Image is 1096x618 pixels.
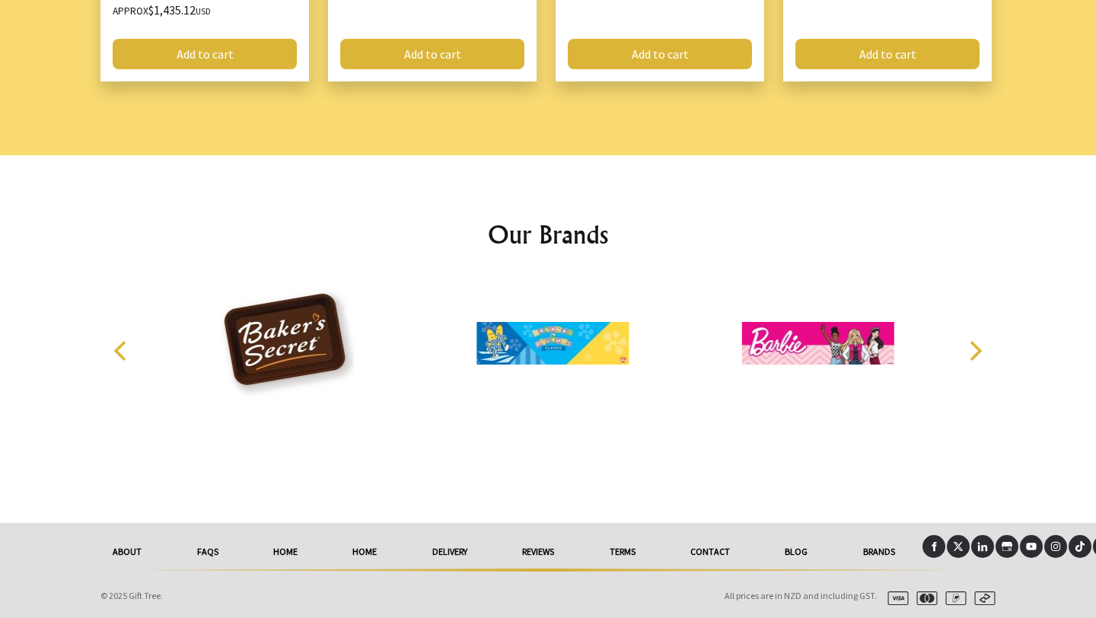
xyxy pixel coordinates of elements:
[495,535,581,569] a: reviews
[836,535,922,569] a: Brands
[968,591,996,605] img: afterpay.svg
[100,590,163,601] span: © 2025 Gift Tree.
[910,591,938,605] img: mastercard.svg
[795,39,980,69] a: Add to cart
[568,39,752,69] a: Add to cart
[663,535,757,569] a: Contact
[246,535,325,569] a: HOME
[477,286,629,400] img: Bananas in Pyjamas
[1020,535,1043,558] a: Youtube
[742,286,894,400] img: Barbie
[212,286,364,400] img: Baker's Secret
[85,535,169,569] a: About
[922,535,945,558] a: Facebook
[725,590,877,601] span: All prices are in NZD and including GST.
[113,39,297,69] a: Add to cart
[581,535,662,569] a: Terms
[1044,535,1067,558] a: Instagram
[405,535,495,569] a: delivery
[97,216,999,253] h2: Our Brands
[105,334,139,368] button: Previous
[325,535,404,569] a: HOME
[947,535,970,558] a: X (Twitter)
[881,591,909,605] img: visa.svg
[757,535,835,569] a: Blog
[939,591,967,605] img: paypal.svg
[169,535,245,569] a: FAQs
[957,334,991,368] button: Next
[971,535,994,558] a: LinkedIn
[340,39,524,69] a: Add to cart
[1069,535,1091,558] a: Tiktok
